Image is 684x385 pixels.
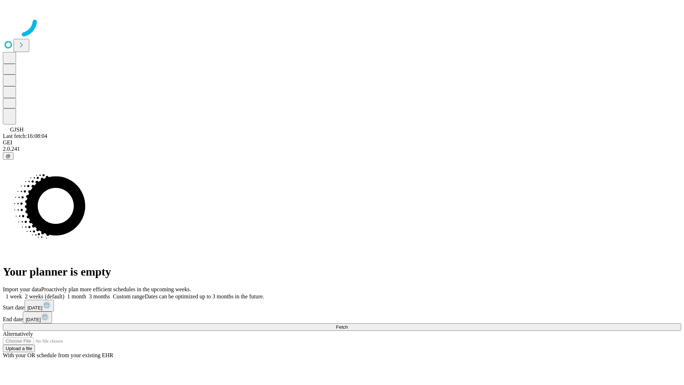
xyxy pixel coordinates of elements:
[3,312,681,323] div: End date
[3,146,681,152] div: 2.0.241
[336,324,348,330] span: Fetch
[113,293,145,299] span: Custom range
[26,317,41,322] span: [DATE]
[25,293,64,299] span: 2 weeks (default)
[25,300,54,312] button: [DATE]
[67,293,86,299] span: 1 month
[3,139,681,146] div: GEI
[3,345,35,352] button: Upload a file
[6,153,11,159] span: @
[3,265,681,278] h1: Your planner is empty
[3,331,33,337] span: Alternatively
[27,305,42,310] span: [DATE]
[6,293,22,299] span: 1 week
[10,127,24,133] span: GJSH
[3,352,113,358] span: With your OR schedule from your existing EHR
[145,293,264,299] span: Dates can be optimized up to 3 months in the future.
[41,286,191,292] span: Proactively plan more efficient schedules in the upcoming weeks.
[3,286,41,292] span: Import your data
[3,300,681,312] div: Start date
[3,133,47,139] span: Last fetch: 16:08:04
[3,323,681,331] button: Fetch
[3,152,14,160] button: @
[89,293,110,299] span: 3 months
[23,312,52,323] button: [DATE]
